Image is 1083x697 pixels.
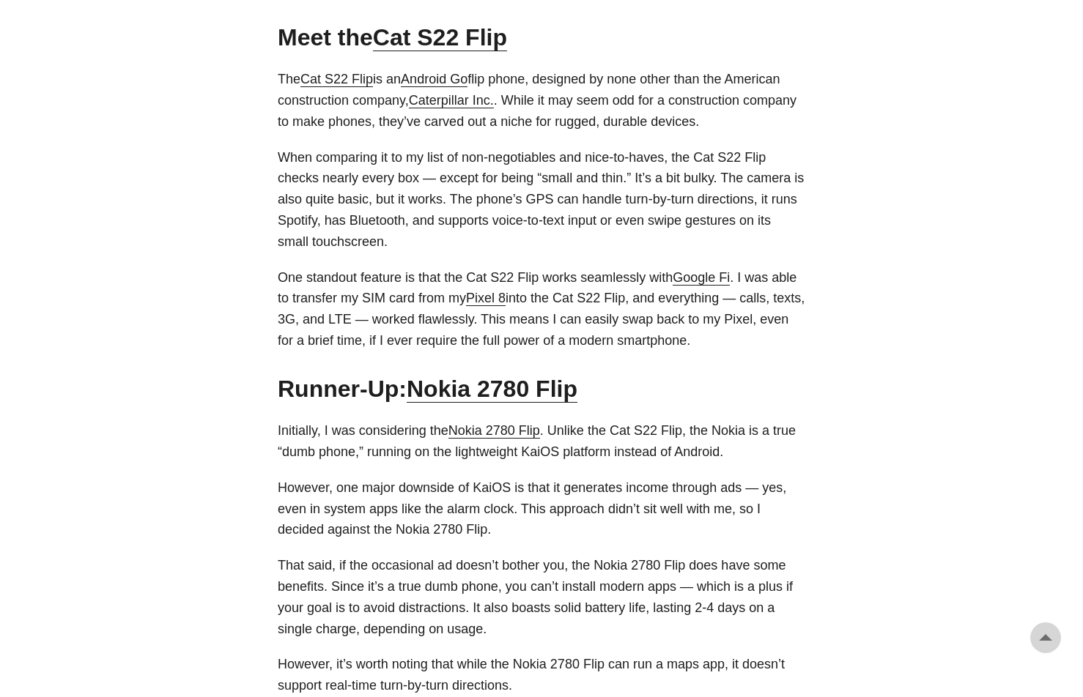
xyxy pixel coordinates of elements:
a: go to top [1030,622,1061,653]
p: Initially, I was considering the . Unlike the Cat S22 Flip, the Nokia is a true “dumb phone,” run... [278,420,805,463]
a: Cat S22 Flip [373,24,507,51]
a: Android Go [401,72,467,86]
h2: Runner-Up: [278,375,805,403]
p: However, one major downside of KaiOS is that it generates income through ads — yes, even in syste... [278,477,805,540]
p: That said, if the occasional ad doesn’t bother you, the Nokia 2780 Flip does have some benefits. ... [278,555,805,639]
a: Caterpillar Inc. [409,93,494,108]
a: Pixel 8 [466,291,506,305]
a: Google Fi [673,270,730,285]
p: When comparing it to my list of non-negotiables and nice-to-haves, the Cat S22 Flip checks nearly... [278,147,805,253]
h2: Meet the [278,23,805,51]
p: However, it’s worth noting that while the Nokia 2780 Flip can run a maps app, it doesn’t support ... [278,654,805,696]
a: Nokia 2780 Flip [407,376,577,402]
a: Cat S22 Flip [300,72,373,86]
a: Nokia 2780 Flip [448,423,540,438]
p: One standout feature is that the Cat S22 Flip works seamlessly with . I was able to transfer my S... [278,267,805,351]
p: The is an flip phone, designed by none other than the American construction company, . While it m... [278,69,805,132]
